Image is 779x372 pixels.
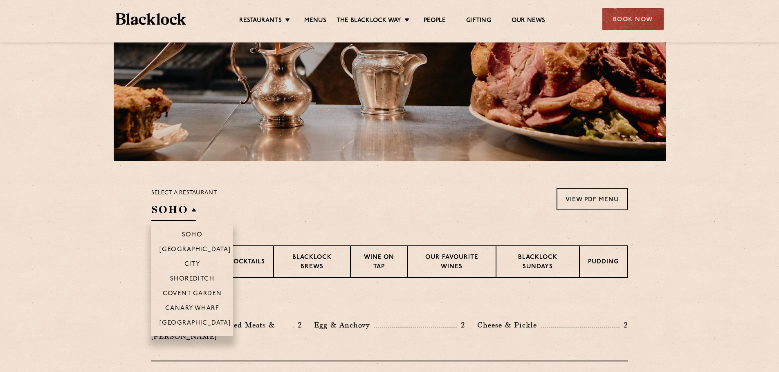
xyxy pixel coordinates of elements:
[229,258,265,268] p: Cocktails
[282,253,342,272] p: Blacklock Brews
[182,232,203,240] p: Soho
[163,290,222,298] p: Covent Garden
[457,320,465,330] p: 2
[512,17,546,26] a: Our News
[466,17,491,26] a: Gifting
[620,320,628,330] p: 2
[359,253,399,272] p: Wine on Tap
[588,258,619,268] p: Pudding
[294,320,302,330] p: 2
[505,253,571,272] p: Blacklock Sundays
[116,13,186,25] img: BL_Textured_Logo-footer-cropped.svg
[602,8,664,30] div: Book Now
[314,319,374,331] p: Egg & Anchovy
[239,17,282,26] a: Restaurants
[151,203,196,221] h2: SOHO
[337,17,401,26] a: The Blacklock Way
[151,188,217,198] p: Select a restaurant
[477,319,541,331] p: Cheese & Pickle
[424,17,446,26] a: People
[557,188,628,210] a: View PDF Menu
[170,276,215,284] p: Shoreditch
[304,17,326,26] a: Menus
[416,253,487,272] p: Our favourite wines
[159,246,231,254] p: [GEOGRAPHIC_DATA]
[159,320,231,328] p: [GEOGRAPHIC_DATA]
[165,305,219,313] p: Canary Wharf
[184,261,200,269] p: City
[151,298,628,309] h3: Pre Chop Bites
